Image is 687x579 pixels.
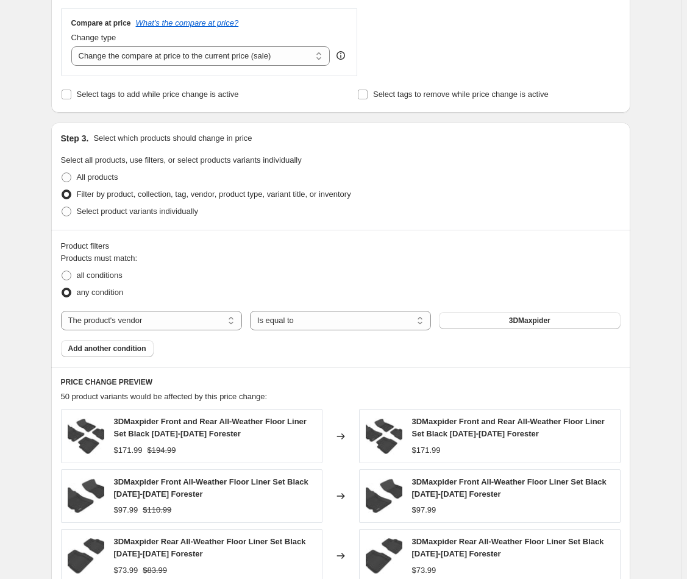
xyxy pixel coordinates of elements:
[61,132,89,144] h2: Step 3.
[412,477,607,499] span: 3DMaxpider Front All-Weather Floor Liner Set Black [DATE]-[DATE] Forester
[61,392,268,401] span: 50 product variants would be affected by this price change:
[114,564,138,577] div: $73.99
[61,240,621,252] div: Product filters
[143,564,167,577] strike: $83.99
[93,132,252,144] p: Select which products should change in price
[61,254,138,263] span: Products must match:
[366,478,402,514] img: 3dmaxpider-front-all-weather-floor-liner-set-black-2009-2013-forester-l1sb00311509-823752_80x.jpg
[61,340,154,357] button: Add another condition
[68,478,104,514] img: 3dmaxpider-front-all-weather-floor-liner-set-black-2009-2013-forester-l1sb00311509-823752_80x.jpg
[114,477,308,499] span: 3DMaxpider Front All-Weather Floor Liner Set Black [DATE]-[DATE] Forester
[114,537,306,558] span: 3DMaxpider Rear All-Weather Floor Liner Set Black [DATE]-[DATE] Forester
[114,504,138,516] div: $97.99
[114,444,143,456] div: $171.99
[412,564,436,577] div: $73.99
[68,538,104,574] img: 3dmaxpider-rear-all-weather-floor-liner-set-black-2009-2013-forester-l1sb00321509-418581_80x.jpg
[335,49,347,62] div: help
[412,444,441,456] div: $171.99
[77,172,118,182] span: All products
[61,377,621,387] h6: PRICE CHANGE PREVIEW
[77,207,198,216] span: Select product variants individually
[68,418,104,455] img: 3dmaxpider-front-and-rear-all-weather-floor-liner-set-black-2009-2013-forester-l1sb00301509-56587...
[373,90,549,99] span: Select tags to remove while price change is active
[68,344,146,353] span: Add another condition
[61,155,302,165] span: Select all products, use filters, or select products variants individually
[77,90,239,99] span: Select tags to add while price change is active
[412,417,605,438] span: 3DMaxpider Front and Rear All-Weather Floor Liner Set Black [DATE]-[DATE] Forester
[114,417,307,438] span: 3DMaxpider Front and Rear All-Weather Floor Liner Set Black [DATE]-[DATE] Forester
[143,504,171,516] strike: $110.99
[439,312,620,329] button: 3DMaxpider
[412,504,436,516] div: $97.99
[77,271,123,280] span: all conditions
[71,33,116,42] span: Change type
[136,18,239,27] button: What's the compare at price?
[71,18,131,28] h3: Compare at price
[77,190,351,199] span: Filter by product, collection, tag, vendor, product type, variant title, or inventory
[509,316,550,325] span: 3DMaxpider
[148,444,176,456] strike: $194.99
[77,288,124,297] span: any condition
[412,537,604,558] span: 3DMaxpider Rear All-Weather Floor Liner Set Black [DATE]-[DATE] Forester
[366,538,402,574] img: 3dmaxpider-rear-all-weather-floor-liner-set-black-2009-2013-forester-l1sb00321509-418581_80x.jpg
[366,418,402,455] img: 3dmaxpider-front-and-rear-all-weather-floor-liner-set-black-2009-2013-forester-l1sb00301509-56587...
